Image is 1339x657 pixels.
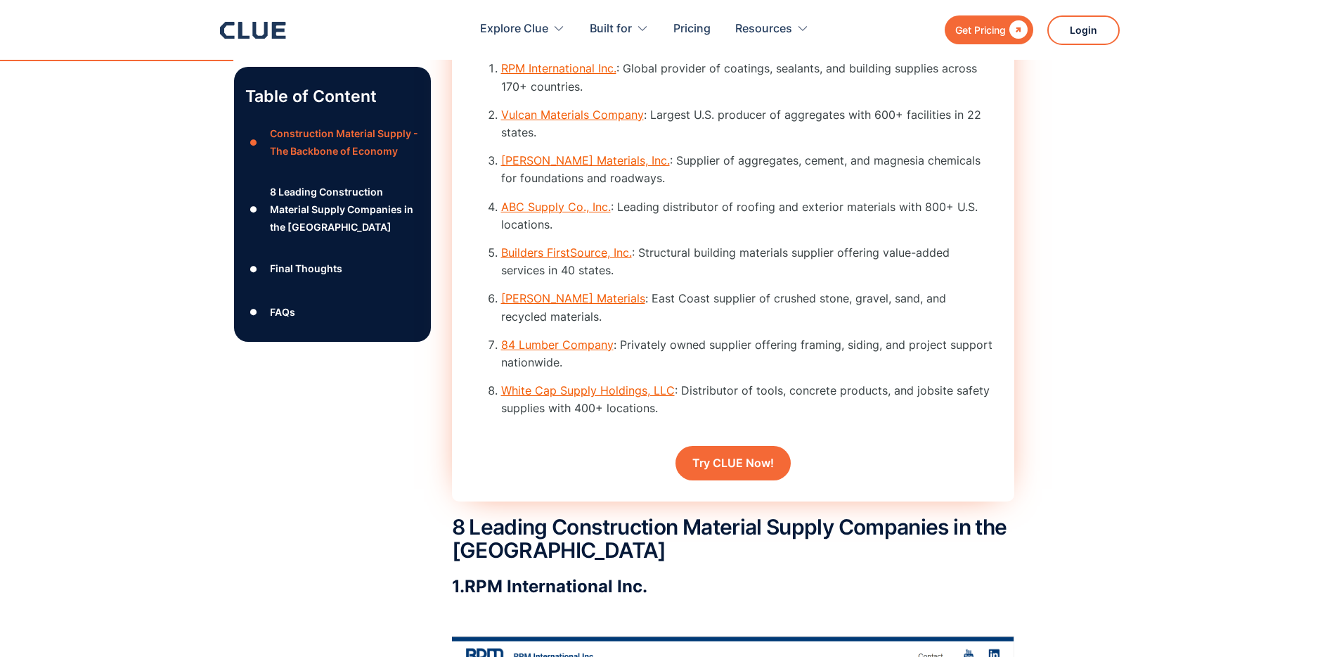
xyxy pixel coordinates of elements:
[501,290,993,325] li: : East Coast supplier of crushed stone, gravel, sand, and recycled materials.
[501,108,644,122] a: Vulcan Materials Company
[501,152,993,187] li: : Supplier of aggregates, cement, and magnesia chemicals for foundations and roadways.
[245,199,262,220] div: ●
[501,291,645,305] a: [PERSON_NAME] Materials
[590,7,632,51] div: Built for
[245,85,420,108] p: Table of Content
[270,260,342,277] div: Final Thoughts
[501,200,611,214] a: ABC Supply Co., Inc.
[465,576,642,597] strong: RPM International Inc
[501,61,616,75] a: RPM International Inc.
[501,106,993,141] li: : Largest U.S. producer of aggregates with 600+ facilities in 22 states.
[245,302,420,323] a: ●FAQs
[501,383,675,397] a: White Cap Supply Holdings, LLC
[245,258,420,279] a: ●Final Thoughts
[501,60,993,95] li: : Global provider of coatings, sealants, and building supplies across 170+ countries.
[1006,21,1028,39] div: 
[673,7,711,51] a: Pricing
[245,258,262,279] div: ●
[452,516,1014,562] h2: 8 Leading Construction Material Supply Companies in the [GEOGRAPHIC_DATA]
[452,576,1014,597] h3: 1. .
[452,604,1014,622] p: ‍
[955,21,1006,39] div: Get Pricing
[270,183,419,236] div: 8 Leading Construction Material Supply Companies in the [GEOGRAPHIC_DATA]
[501,198,993,234] li: : Leading distributor of roofing and exterior materials with 800+ U.S. locations.
[245,183,420,236] a: ●8 Leading Construction Material Supply Companies in the [GEOGRAPHIC_DATA]
[270,303,295,321] div: FAQs
[245,125,420,160] a: ●Construction Material Supply - The Backbone of Economy
[245,132,262,153] div: ●
[501,338,614,352] a: 84 Lumber Company
[501,336,993,371] li: : Privately owned supplier offering framing, siding, and project support nationwide.
[735,7,809,51] div: Resources
[480,7,548,51] div: Explore Clue
[270,125,419,160] div: Construction Material Supply - The Backbone of Economy
[501,244,993,279] li: : Structural building materials supplier offering value-added services in 40 states.
[590,7,649,51] div: Built for
[945,15,1033,44] a: Get Pricing
[245,302,262,323] div: ●
[480,7,565,51] div: Explore Clue
[501,245,632,260] a: Builders FirstSource, Inc.
[501,382,993,417] li: : Distributor of tools, concrete products, and jobsite safety supplies with 400+ locations.
[501,153,670,167] a: [PERSON_NAME] Materials, Inc.
[735,7,792,51] div: Resources
[675,446,791,480] a: Try CLUE Now!
[1047,15,1120,45] a: Login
